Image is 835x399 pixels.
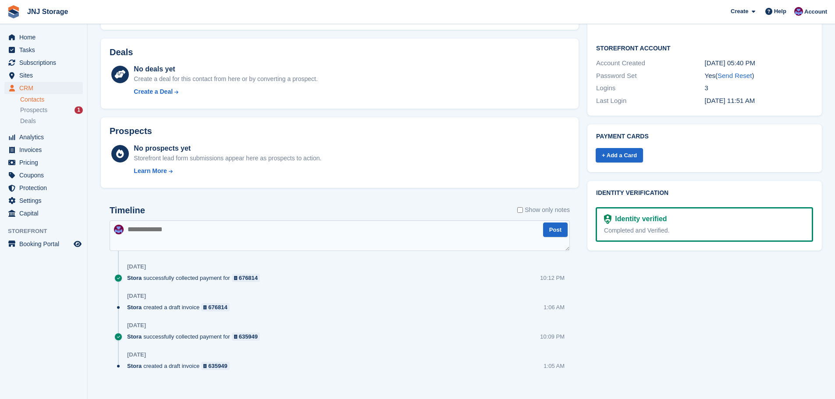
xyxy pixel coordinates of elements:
span: Stora [127,274,142,282]
a: Preview store [72,239,83,249]
a: JNJ Storage [24,4,71,19]
div: [DATE] [127,322,146,329]
div: 1 [75,106,83,114]
label: Show only notes [517,205,570,215]
div: 676814 [239,274,258,282]
a: menu [4,69,83,81]
a: Contacts [20,95,83,104]
a: 635949 [232,332,260,341]
span: Settings [19,194,72,207]
button: Post [543,222,568,237]
div: No deals yet [134,64,317,74]
img: Jonathan Scrase [794,7,803,16]
span: CRM [19,82,72,94]
a: Deals [20,117,83,126]
a: Learn More [134,166,321,176]
div: Yes [705,71,813,81]
div: successfully collected payment for [127,274,264,282]
div: successfully collected payment for [127,332,264,341]
div: Account Created [596,58,704,68]
h2: Deals [110,47,133,57]
div: 676814 [208,303,227,311]
div: [DATE] [127,351,146,358]
div: created a draft invoice [127,303,234,311]
a: menu [4,131,83,143]
span: Coupons [19,169,72,181]
span: Deals [20,117,36,125]
span: Analytics [19,131,72,143]
div: 10:09 PM [540,332,565,341]
div: Identity verified [611,214,667,224]
a: Create a Deal [134,87,317,96]
div: 3 [705,83,813,93]
a: menu [4,31,83,43]
div: Completed and Verified. [604,226,805,235]
div: Create a deal for this contact from here or by converting a prospect. [134,74,317,84]
span: Invoices [19,144,72,156]
span: Subscriptions [19,56,72,69]
div: Last Login [596,96,704,106]
a: menu [4,169,83,181]
span: Booking Portal [19,238,72,250]
h2: Prospects [110,126,152,136]
h2: Timeline [110,205,145,215]
a: menu [4,82,83,94]
a: menu [4,144,83,156]
span: Pricing [19,156,72,169]
a: 676814 [201,303,230,311]
h2: Payment cards [596,133,813,140]
span: Help [774,7,786,16]
div: Storefront lead form submissions appear here as prospects to action. [134,154,321,163]
img: Jonathan Scrase [114,225,124,234]
span: ( ) [715,72,754,79]
a: 676814 [232,274,260,282]
div: No prospects yet [134,143,321,154]
span: Protection [19,182,72,194]
a: menu [4,156,83,169]
span: Sites [19,69,72,81]
div: [DATE] [127,263,146,270]
img: stora-icon-8386f47178a22dfd0bd8f6a31ec36ba5ce8667c1dd55bd0f319d3a0aa187defe.svg [7,5,20,18]
a: menu [4,207,83,219]
div: Logins [596,83,704,93]
span: Storefront [8,227,87,236]
a: Send Reset [718,72,752,79]
img: Identity Verification Ready [604,214,611,224]
a: menu [4,194,83,207]
input: Show only notes [517,205,523,215]
div: 635949 [208,362,227,370]
div: created a draft invoice [127,362,234,370]
span: Stora [127,362,142,370]
a: + Add a Card [596,148,643,162]
span: Stora [127,303,142,311]
span: Home [19,31,72,43]
a: Prospects 1 [20,106,83,115]
span: Stora [127,332,142,341]
div: 1:05 AM [544,362,565,370]
span: Tasks [19,44,72,56]
h2: Identity verification [596,190,813,197]
div: [DATE] 05:40 PM [705,58,813,68]
span: Prospects [20,106,47,114]
div: Create a Deal [134,87,173,96]
a: 635949 [201,362,230,370]
time: 2024-07-31 10:51:12 UTC [705,97,755,104]
span: Create [731,7,748,16]
div: 1:06 AM [544,303,565,311]
div: Password Set [596,71,704,81]
div: 635949 [239,332,258,341]
a: menu [4,56,83,69]
div: Learn More [134,166,167,176]
div: 10:12 PM [540,274,565,282]
h2: Storefront Account [596,43,813,52]
a: menu [4,44,83,56]
div: [DATE] [127,293,146,300]
a: menu [4,182,83,194]
a: menu [4,238,83,250]
span: Account [804,7,827,16]
span: Capital [19,207,72,219]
